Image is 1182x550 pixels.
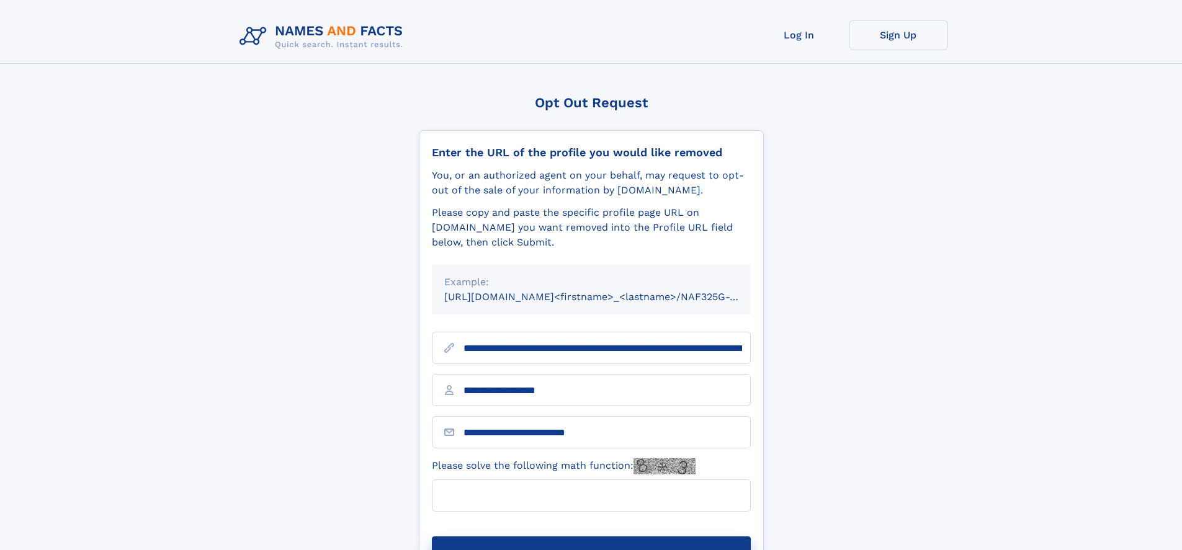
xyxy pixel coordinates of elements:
a: Sign Up [849,20,948,50]
div: You, or an authorized agent on your behalf, may request to opt-out of the sale of your informatio... [432,168,751,198]
label: Please solve the following math function: [432,458,696,474]
img: Logo Names and Facts [235,20,413,53]
div: Opt Out Request [419,95,764,110]
div: Enter the URL of the profile you would like removed [432,146,751,159]
div: Example: [444,275,738,290]
small: [URL][DOMAIN_NAME]<firstname>_<lastname>/NAF325G-xxxxxxxx [444,291,774,303]
div: Please copy and paste the specific profile page URL on [DOMAIN_NAME] you want removed into the Pr... [432,205,751,250]
a: Log In [750,20,849,50]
